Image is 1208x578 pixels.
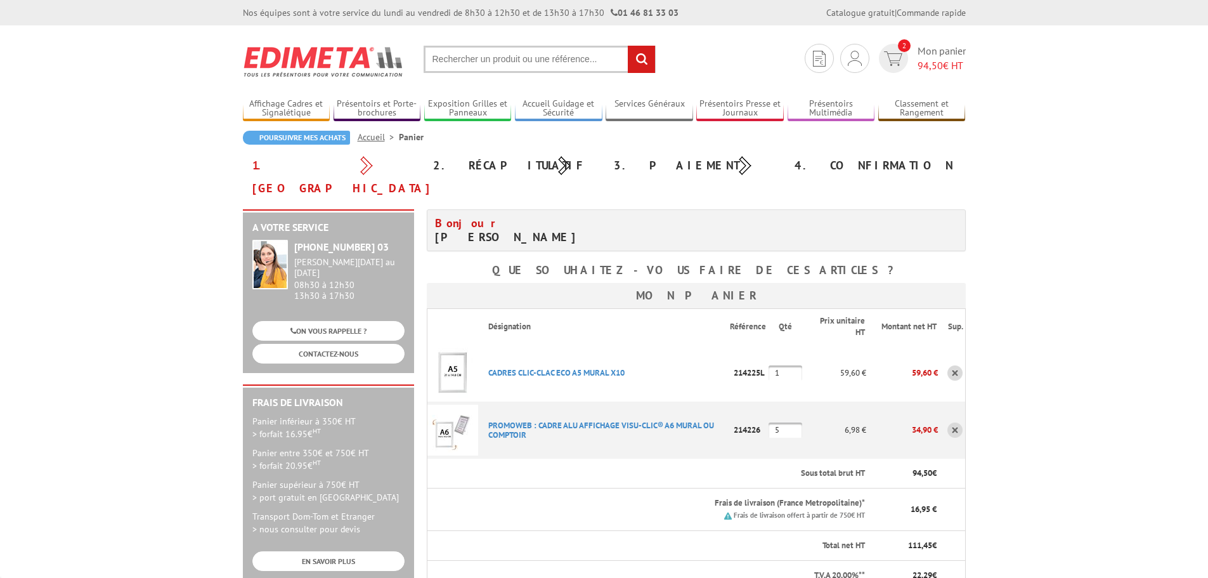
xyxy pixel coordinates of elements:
[826,6,966,19] div: |
[252,415,405,440] p: Panier inférieur à 350€ HT
[911,504,937,515] span: 16,95 €
[876,540,937,552] p: €
[243,154,424,200] div: 1. [GEOGRAPHIC_DATA]
[294,240,389,253] strong: [PHONE_NUMBER] 03
[604,154,785,177] div: 3. Paiement
[243,6,679,19] div: Nos équipes sont à votre service du lundi au vendredi de 8h30 à 12h30 et de 13h30 à 17h30
[478,308,731,345] th: Désignation
[734,511,865,520] small: Frais de livraison offert à partir de 750€ HT
[876,321,937,333] p: Montant net HT
[252,510,405,535] p: Transport Dom-Tom et Etranger
[424,98,512,119] a: Exposition Grilles et Panneaux
[488,497,866,509] p: Frais de livraison (France Metropolitaine)*
[848,51,862,66] img: devis rapide
[724,512,732,520] img: picto.png
[424,46,656,73] input: Rechercher un produit ou une référence...
[294,257,405,279] div: [PERSON_NAME][DATE] au [DATE]
[488,367,625,378] a: CADRES CLIC-CLAC ECO A5 MURAL X10
[696,98,784,119] a: Présentoirs Presse et Journaux
[243,131,350,145] a: Poursuivre mes achats
[424,154,604,177] div: 2. Récapitulatif
[866,419,938,441] p: 34,90 €
[730,321,767,333] p: Référence
[313,426,321,435] sup: HT
[435,216,687,244] h4: [PERSON_NAME]
[243,38,405,85] img: Edimeta
[252,222,405,233] h2: A votre service
[878,98,966,119] a: Classement et Rangement
[912,468,932,478] span: 94,50
[788,98,875,119] a: Présentoirs Multimédia
[898,39,911,52] span: 2
[813,51,826,67] img: devis rapide
[252,321,405,341] a: ON VOUS RAPPELLE ?
[730,419,769,441] p: 214226
[812,315,865,339] p: Prix unitaire HT
[918,59,943,72] span: 94,50
[897,7,966,18] a: Commande rapide
[866,362,938,384] p: 59,60 €
[399,131,424,143] li: Panier
[427,348,478,398] img: CADRES CLIC-CLAC ECO A5 MURAL X10
[884,51,902,66] img: devis rapide
[628,46,655,73] input: rechercher
[785,154,966,177] div: 4. Confirmation
[252,447,405,472] p: Panier entre 350€ et 750€ HT
[876,44,966,73] a: devis rapide 2 Mon panier 94,50€ HT
[427,405,478,456] img: PROMOWEB : CADRE ALU AFFICHAGE VISU-CLIC® A6 MURAL OU COMPTOIR
[769,308,802,345] th: Qté
[478,459,867,489] th: Sous total brut HT
[802,419,866,441] p: 6,98 €
[358,131,399,143] a: Accueil
[252,523,360,535] span: > nous consulter pour devis
[492,263,900,277] b: Que souhaitez-vous faire de ces articles ?
[730,362,769,384] p: 214225L
[427,283,966,308] h3: Mon panier
[435,216,502,230] span: Bonjour
[294,257,405,301] div: 08h30 à 12h30 13h30 à 17h30
[611,7,679,18] strong: 01 46 81 33 03
[826,7,895,18] a: Catalogue gratuit
[252,492,399,503] span: > port gratuit en [GEOGRAPHIC_DATA]
[252,397,405,409] h2: Frais de Livraison
[252,428,321,440] span: > forfait 16.95€
[313,458,321,467] sup: HT
[243,98,330,119] a: Affichage Cadres et Signalétique
[252,344,405,364] a: CONTACTEZ-NOUS
[802,362,866,384] p: 59,60 €
[252,460,321,471] span: > forfait 20.95€
[252,478,405,504] p: Panier supérieur à 750€ HT
[252,240,288,289] img: widget-service.jpg
[876,468,937,480] p: €
[252,551,405,571] a: EN SAVOIR PLUS
[334,98,421,119] a: Présentoirs et Porte-brochures
[918,58,966,73] span: € HT
[488,420,714,440] a: PROMOWEB : CADRE ALU AFFICHAGE VISU-CLIC® A6 MURAL OU COMPTOIR
[908,540,932,551] span: 111,45
[438,540,866,552] p: Total net HT
[606,98,693,119] a: Services Généraux
[515,98,602,119] a: Accueil Guidage et Sécurité
[918,44,966,73] span: Mon panier
[938,308,965,345] th: Sup.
